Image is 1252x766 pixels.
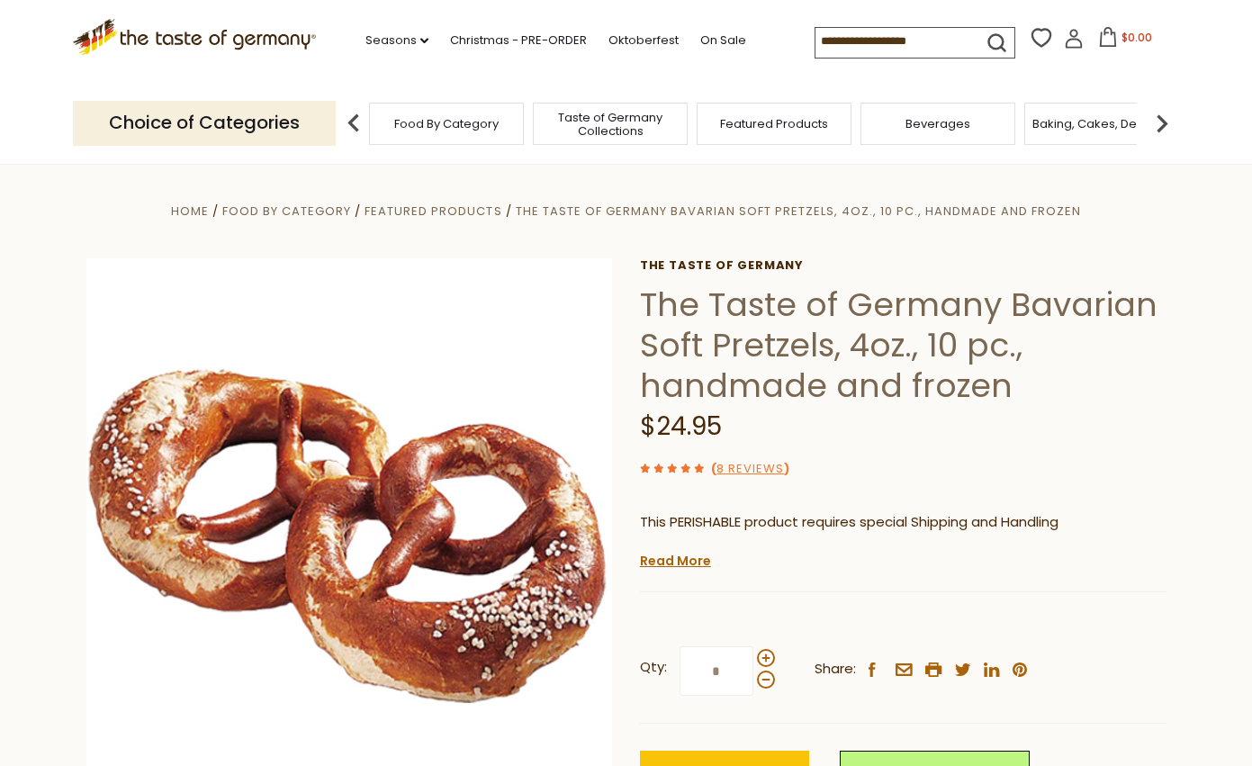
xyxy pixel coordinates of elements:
[336,105,372,141] img: previous arrow
[608,31,679,50] a: Oktoberfest
[905,117,970,131] a: Beverages
[538,111,682,138] a: Taste of Germany Collections
[711,460,789,477] span: ( )
[394,117,499,131] a: Food By Category
[450,31,587,50] a: Christmas - PRE-ORDER
[657,547,1166,570] li: We will ship this product in heat-protective packaging and ice.
[73,101,336,145] p: Choice of Categories
[720,117,828,131] a: Featured Products
[716,460,784,479] a: 8 Reviews
[365,203,501,220] a: Featured Products
[516,203,1081,220] a: The Taste of Germany Bavarian Soft Pretzels, 4oz., 10 pc., handmade and frozen
[640,258,1166,273] a: The Taste of Germany
[365,31,428,50] a: Seasons
[1087,27,1164,54] button: $0.00
[640,552,711,570] a: Read More
[1121,30,1152,45] span: $0.00
[640,409,722,444] span: $24.95
[680,646,753,696] input: Qty:
[1032,117,1172,131] a: Baking, Cakes, Desserts
[1144,105,1180,141] img: next arrow
[222,203,351,220] a: Food By Category
[640,656,667,679] strong: Qty:
[815,658,856,680] span: Share:
[171,203,209,220] a: Home
[640,284,1166,406] h1: The Taste of Germany Bavarian Soft Pretzels, 4oz., 10 pc., handmade and frozen
[700,31,746,50] a: On Sale
[640,511,1166,534] p: This PERISHABLE product requires special Shipping and Handling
